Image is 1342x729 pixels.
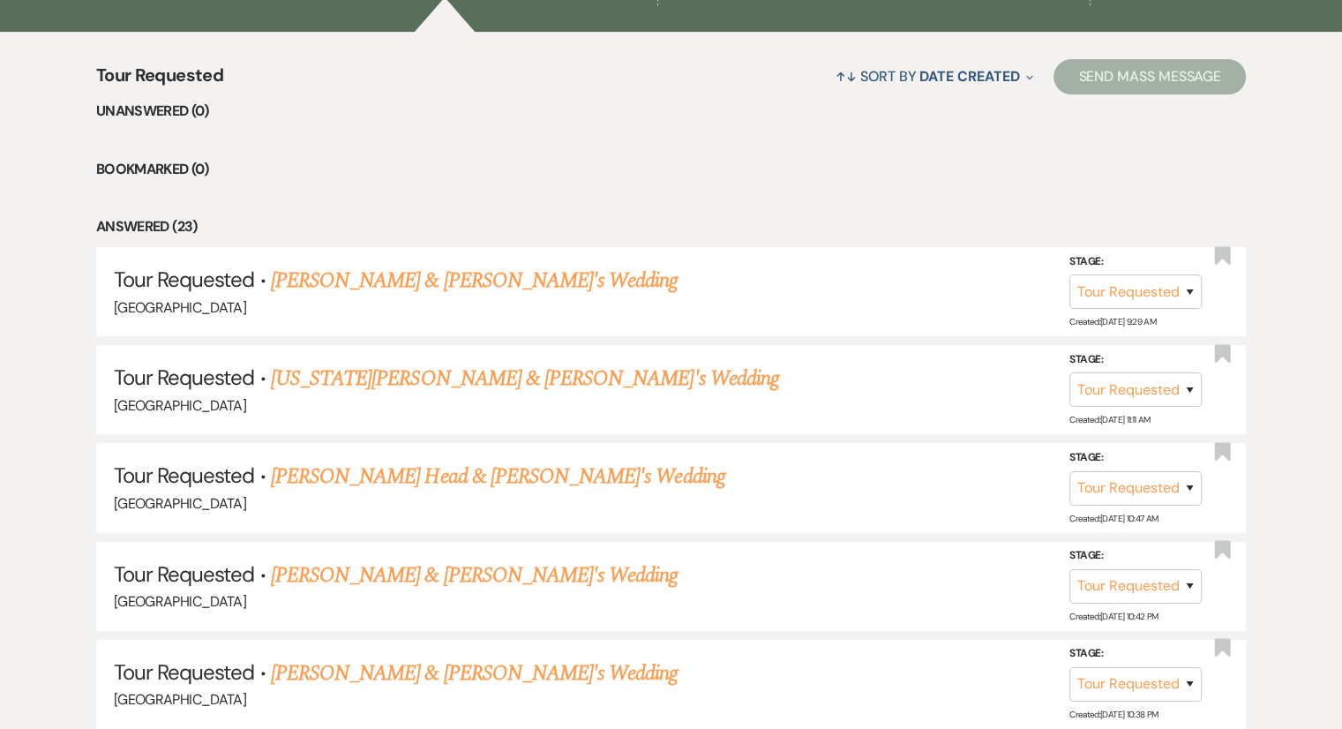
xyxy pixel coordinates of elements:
[114,690,246,709] span: [GEOGRAPHIC_DATA]
[114,494,246,513] span: [GEOGRAPHIC_DATA]
[96,158,1246,181] li: Bookmarked (0)
[1069,350,1202,370] label: Stage:
[271,658,678,689] a: [PERSON_NAME] & [PERSON_NAME]'s Wedding
[96,100,1246,123] li: Unanswered (0)
[96,215,1246,238] li: Answered (23)
[828,53,1040,100] button: Sort By Date Created
[114,364,255,391] span: Tour Requested
[114,396,246,415] span: [GEOGRAPHIC_DATA]
[1069,644,1202,664] label: Stage:
[114,266,255,293] span: Tour Requested
[96,62,223,100] span: Tour Requested
[1069,611,1158,622] span: Created: [DATE] 10:42 PM
[1069,252,1202,272] label: Stage:
[271,265,678,297] a: [PERSON_NAME] & [PERSON_NAME]'s Wedding
[271,560,678,591] a: [PERSON_NAME] & [PERSON_NAME]'s Wedding
[114,592,246,611] span: [GEOGRAPHIC_DATA]
[1069,448,1202,468] label: Stage:
[1069,709,1158,720] span: Created: [DATE] 10:38 PM
[1069,414,1150,425] span: Created: [DATE] 11:11 AM
[919,67,1019,86] span: Date Created
[271,363,779,395] a: [US_STATE][PERSON_NAME] & [PERSON_NAME]'s Wedding
[836,67,857,86] span: ↑↓
[114,298,246,317] span: [GEOGRAPHIC_DATA]
[1069,512,1158,523] span: Created: [DATE] 10:47 AM
[1069,546,1202,566] label: Stage:
[1069,316,1156,327] span: Created: [DATE] 9:29 AM
[114,462,255,489] span: Tour Requested
[271,461,725,492] a: [PERSON_NAME] Head & [PERSON_NAME]'s Wedding
[1053,59,1246,94] button: Send Mass Message
[114,658,255,686] span: Tour Requested
[114,560,255,588] span: Tour Requested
